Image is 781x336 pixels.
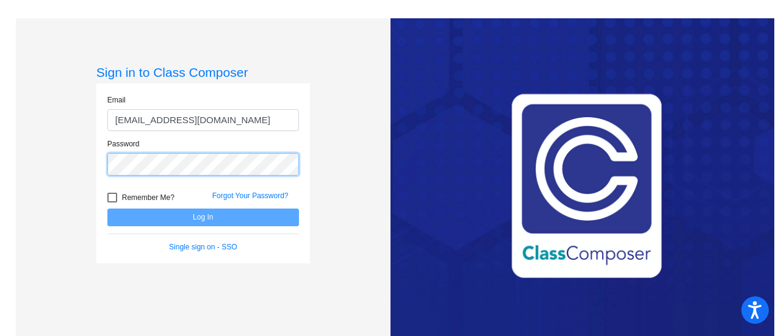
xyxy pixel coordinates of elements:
span: Remember Me? [122,190,175,205]
a: Forgot Your Password? [212,191,289,200]
h3: Sign in to Class Composer [96,65,310,80]
label: Email [107,95,126,105]
button: Log In [107,209,299,226]
label: Password [107,138,140,149]
a: Single sign on - SSO [169,243,237,251]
